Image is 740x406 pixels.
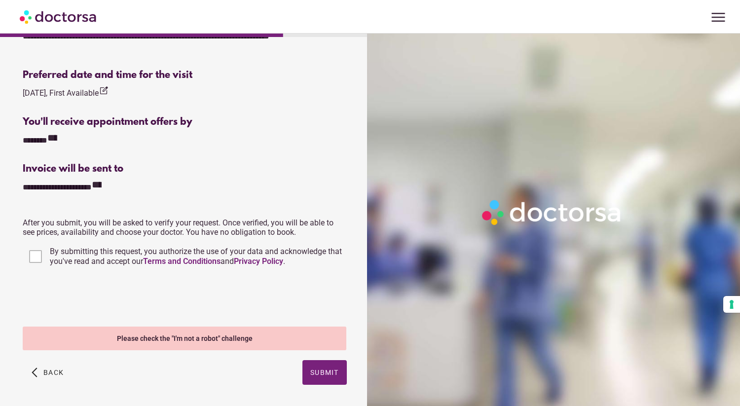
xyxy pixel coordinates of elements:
div: You'll receive appointment offers by [23,116,346,128]
button: Your consent preferences for tracking technologies [723,296,740,313]
span: menu [709,8,728,27]
div: Preferred date and time for the visit [23,70,346,81]
a: Privacy Policy [234,257,283,266]
a: Terms and Conditions [143,257,221,266]
iframe: reCAPTCHA [23,278,173,317]
button: Submit [302,360,347,385]
div: Please check the "I'm not a robot" challenge [23,327,346,350]
span: Back [43,369,64,376]
p: After you submit, you will be asked to verify your request. Once verified, you will be able to se... [23,218,346,237]
span: By submitting this request, you authorize the use of your data and acknowledge that you've read a... [50,247,342,266]
img: Logo-Doctorsa-trans-White-partial-flat.png [478,196,626,229]
button: arrow_back_ios Back [28,360,68,385]
div: Invoice will be sent to [23,163,346,175]
i: edit_square [99,86,109,96]
span: Submit [310,369,339,376]
img: Doctorsa.com [20,5,98,28]
div: [DATE], First Available [23,86,109,99]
